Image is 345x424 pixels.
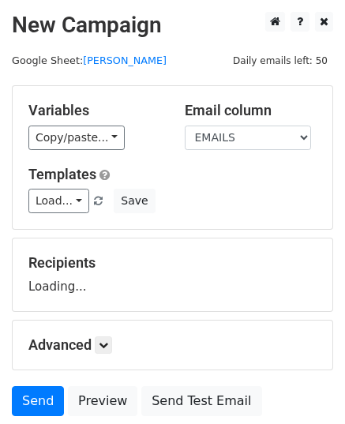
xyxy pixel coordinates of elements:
[28,254,317,295] div: Loading...
[28,254,317,272] h5: Recipients
[141,386,261,416] a: Send Test Email
[227,52,333,69] span: Daily emails left: 50
[12,54,167,66] small: Google Sheet:
[83,54,167,66] a: [PERSON_NAME]
[114,189,155,213] button: Save
[12,12,333,39] h2: New Campaign
[12,386,64,416] a: Send
[68,386,137,416] a: Preview
[28,126,125,150] a: Copy/paste...
[185,102,317,119] h5: Email column
[28,166,96,182] a: Templates
[28,336,317,354] h5: Advanced
[28,102,161,119] h5: Variables
[28,189,89,213] a: Load...
[227,54,333,66] a: Daily emails left: 50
